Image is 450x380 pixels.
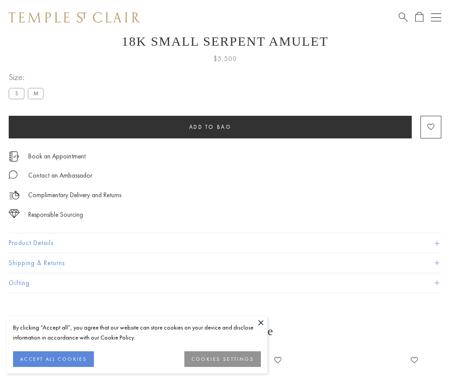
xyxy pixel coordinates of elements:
div: Responsible Sourcing [28,209,83,220]
button: Gifting [9,273,441,293]
img: Temple St. Clair [9,12,140,23]
a: Search [399,12,408,23]
a: Open Shopping Bag [415,12,423,23]
button: Product Details [9,233,441,253]
h1: 18K Small Serpent Amulet [9,34,441,49]
img: icon_sourcing.svg [9,209,20,218]
button: Open navigation [431,12,441,23]
button: Add to bag [9,116,412,138]
p: Complimentary Delivery and Returns [28,190,121,201]
img: icon_appointment.svg [9,151,19,161]
label: M [28,88,43,99]
img: MessageIcon-01_2.svg [9,170,17,179]
div: By clicking “Accept all”, you agree that our website can store cookies on your device and disclos... [13,323,261,343]
div: Contact an Ambassador [28,170,92,181]
span: Add to bag [189,123,232,131]
img: icon_delivery.svg [9,190,20,201]
label: S [9,88,24,99]
button: COOKIES SETTINGS [184,351,261,367]
span: Size: [9,70,47,84]
button: ACCEPT ALL COOKIES [13,351,94,367]
a: Book an Appointment [28,151,86,161]
span: $5,500 [213,53,237,64]
button: Shipping & Returns [9,253,441,273]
